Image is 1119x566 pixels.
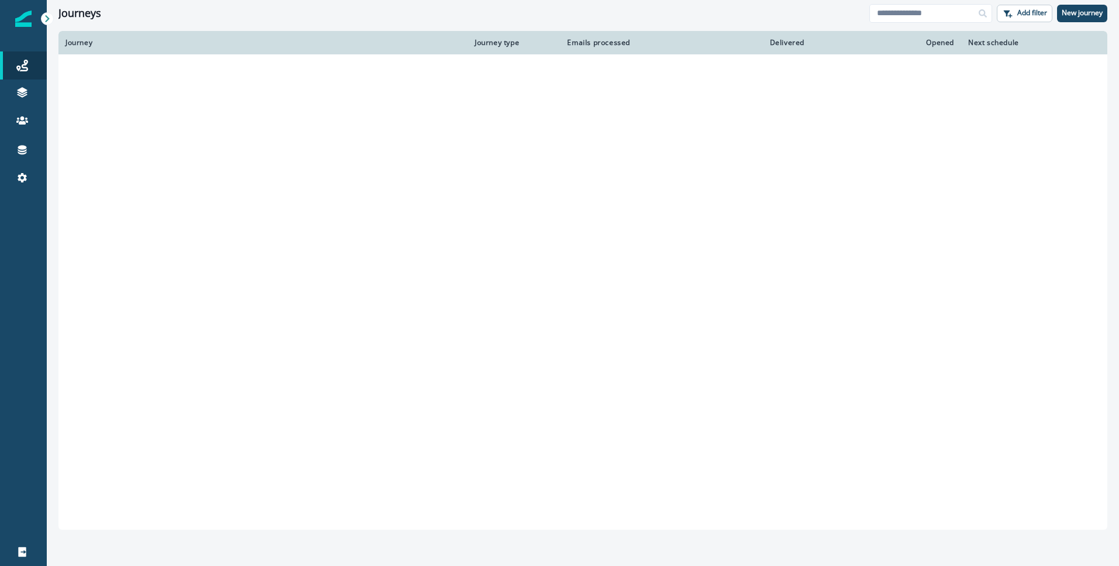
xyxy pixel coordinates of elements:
[818,38,954,47] div: Opened
[562,38,630,47] div: Emails processed
[644,38,804,47] div: Delivered
[65,38,461,47] div: Journey
[58,7,101,20] h1: Journeys
[1057,5,1107,22] button: New journey
[968,38,1071,47] div: Next schedule
[997,5,1052,22] button: Add filter
[475,38,548,47] div: Journey type
[15,11,32,27] img: Inflection
[1017,9,1047,17] p: Add filter
[1062,9,1103,17] p: New journey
